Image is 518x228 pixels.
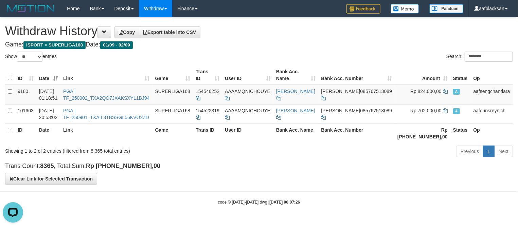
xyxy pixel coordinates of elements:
th: Game: activate to sort column ascending [153,65,193,85]
th: Date [36,123,60,143]
th: Op [471,65,513,85]
input: Search: [465,52,513,62]
th: Bank Acc. Number [318,123,395,143]
th: Amount: activate to sort column ascending [395,65,450,85]
td: 154546252 [193,85,222,104]
span: Approved - Marked by aafsengchandara [453,89,460,95]
th: Trans ID [193,123,222,143]
div: Showing 1 to 2 of 2 entries (filtered from 8,365 total entries) [5,145,211,154]
span: 01/09 - 02/09 [100,41,133,49]
a: PGA | TF_250902_TXA2QO7JXAKSXYL1BJ94 [63,89,149,101]
th: Link: activate to sort column ascending [60,65,152,85]
td: aafounsreynich [471,104,513,123]
td: 085767513089 [318,85,395,104]
span: Rp 702.000,00 [410,108,442,113]
th: Bank Acc. Number: activate to sort column ascending [318,65,395,85]
td: aafsengchandara [471,85,513,104]
a: Previous [456,146,483,157]
span: [PERSON_NAME] [321,108,360,113]
td: AAAAMQNICHOUYE [222,104,273,123]
th: Bank Acc. Name [273,123,319,143]
img: MOTION_logo.png [5,3,57,14]
span: [PERSON_NAME] [321,89,360,94]
strong: Rp [PHONE_NUMBER],00 [397,127,448,139]
span: ISPORT > SUPERLIGA168 [23,41,86,49]
td: 9180 [15,85,36,104]
a: Next [494,146,513,157]
th: Bank Acc. Name: activate to sort column ascending [273,65,319,85]
th: User ID: activate to sort column ascending [222,65,273,85]
th: ID [15,123,36,143]
button: Clear Link for Selected Transaction [5,173,97,185]
th: Link [60,123,152,143]
span: Copy [119,30,135,35]
img: Feedback.jpg [346,4,380,14]
strong: [DATE] 00:07:26 [269,200,300,205]
th: Date: activate to sort column ascending [36,65,60,85]
span: Export table into CSV [143,30,196,35]
td: 154522319 [193,104,222,123]
a: Export table into CSV [139,26,200,38]
td: SUPERLIGA168 [153,104,193,123]
td: 085767513089 [318,104,395,123]
h4: Trans Count: , Total Sum: [5,163,513,170]
td: 101663 [15,104,36,123]
span: Rp 824.000,00 [410,89,442,94]
a: PGA | TF_250901_TXAIL3TBSSGL56KVO2ZD [63,108,149,120]
h1: Withdraw History [5,24,513,38]
label: Search: [446,52,513,62]
span: Approved - Marked by aafounsreynich [453,108,460,114]
th: ID: activate to sort column ascending [15,65,36,85]
td: [DATE] 20:53:02 [36,104,60,123]
td: [DATE] 01:18:51 [36,85,60,104]
a: [PERSON_NAME] [276,89,315,94]
img: panduan.png [429,4,463,13]
select: Showentries [17,52,42,62]
strong: 8365 [40,163,54,169]
a: [PERSON_NAME] [276,108,315,113]
th: Op [471,123,513,143]
th: Trans ID: activate to sort column ascending [193,65,222,85]
th: Status [450,123,471,143]
th: Game [153,123,193,143]
h4: Game: Date: [5,41,513,48]
a: 1 [483,146,495,157]
td: AAAAMQNICHOUYE [222,85,273,104]
button: Open LiveChat chat widget [3,3,23,23]
strong: Rp [PHONE_NUMBER],00 [86,163,160,169]
small: code © [DATE]-[DATE] dwg | [218,200,300,205]
td: SUPERLIGA168 [153,85,193,104]
th: Status [450,65,471,85]
label: Show entries [5,52,57,62]
a: Copy [114,26,139,38]
img: Button%20Memo.svg [391,4,419,14]
th: User ID [222,123,273,143]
